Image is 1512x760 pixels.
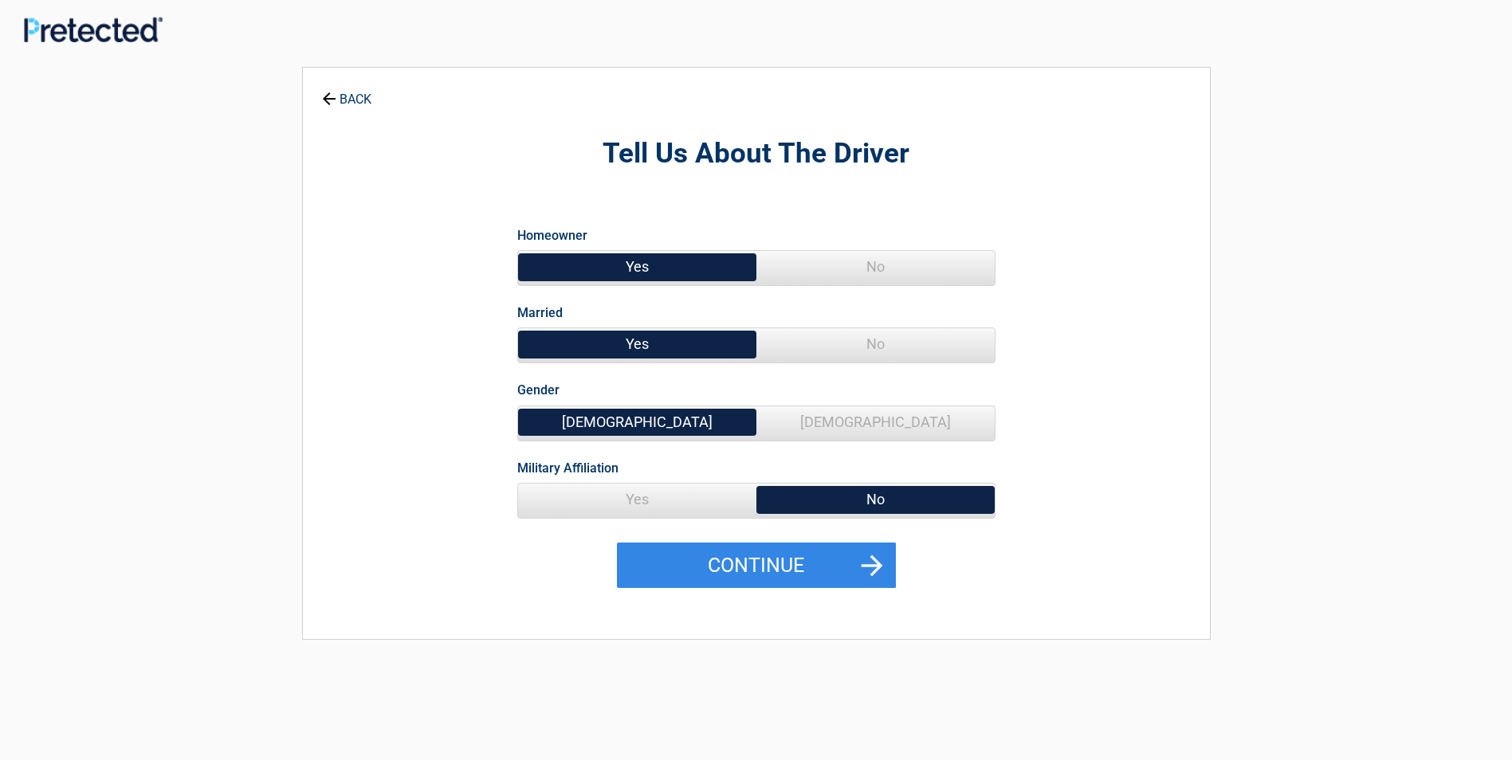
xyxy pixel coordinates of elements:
[756,328,995,360] span: No
[518,484,756,515] span: Yes
[617,543,896,589] button: Continue
[756,251,995,283] span: No
[517,302,563,323] label: Married
[756,484,995,515] span: No
[319,78,375,106] a: BACK
[24,17,163,41] img: Main Logo
[517,457,619,479] label: Military Affiliation
[518,251,756,283] span: Yes
[518,406,756,438] span: [DEMOGRAPHIC_DATA]
[518,328,756,360] span: Yes
[391,135,1122,173] h2: Tell Us About The Driver
[756,406,995,438] span: [DEMOGRAPHIC_DATA]
[517,379,560,401] label: Gender
[517,225,587,246] label: Homeowner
